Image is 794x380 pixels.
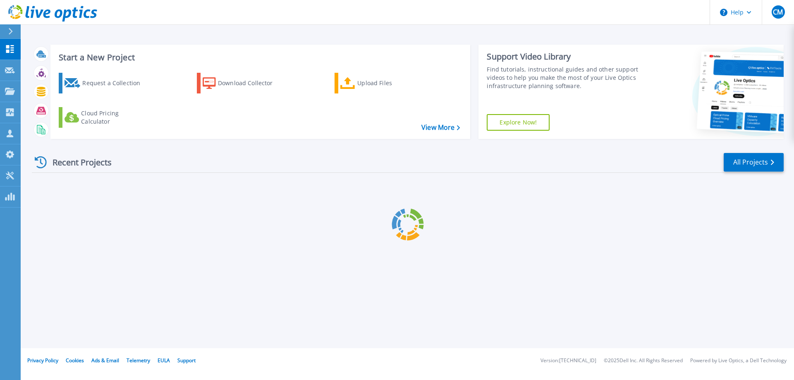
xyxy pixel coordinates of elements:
a: Explore Now! [487,114,550,131]
a: Privacy Policy [27,357,58,364]
li: Version: [TECHNICAL_ID] [540,358,596,363]
div: Support Video Library [487,51,642,62]
a: Cloud Pricing Calculator [59,107,151,128]
a: Cookies [66,357,84,364]
li: © 2025 Dell Inc. All Rights Reserved [604,358,683,363]
div: Cloud Pricing Calculator [81,109,147,126]
div: Request a Collection [82,75,148,91]
a: Request a Collection [59,73,151,93]
a: Download Collector [197,73,289,93]
a: EULA [158,357,170,364]
div: Download Collector [218,75,284,91]
div: Recent Projects [32,152,123,172]
a: Ads & Email [91,357,119,364]
div: Upload Files [357,75,423,91]
div: Find tutorials, instructional guides and other support videos to help you make the most of your L... [487,65,642,90]
a: Upload Files [335,73,427,93]
a: All Projects [724,153,784,172]
a: Support [177,357,196,364]
a: Telemetry [127,357,150,364]
a: View More [421,124,460,131]
span: CM [773,9,783,15]
li: Powered by Live Optics, a Dell Technology [690,358,787,363]
h3: Start a New Project [59,53,460,62]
